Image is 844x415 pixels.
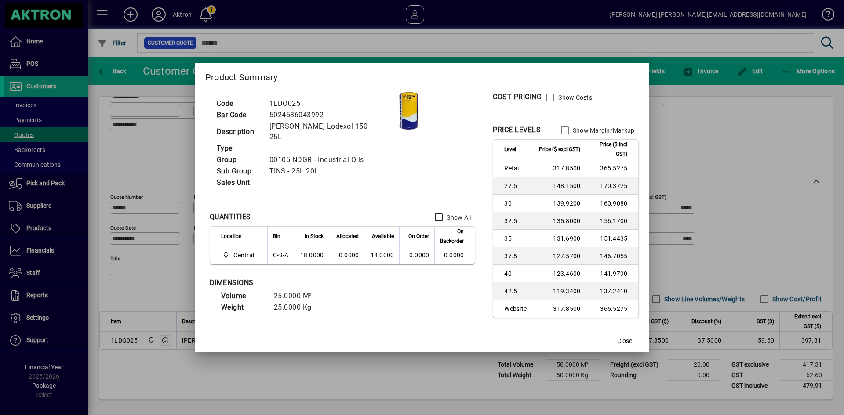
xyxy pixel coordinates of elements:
td: 365.5275 [586,159,638,177]
td: 139.9200 [533,195,586,212]
img: contain [392,89,425,133]
td: 151.4435 [586,230,638,247]
td: 317.8500 [533,300,586,318]
td: 25.0000 M³ [269,290,323,302]
span: 30 [504,199,527,208]
td: 131.6900 [533,230,586,247]
span: Allocated [336,231,359,241]
span: Website [504,304,527,313]
span: 32.5 [504,217,527,225]
span: Location [221,231,242,241]
div: DIMENSIONS [210,278,429,288]
span: Close [617,336,632,346]
td: 135.8000 [533,212,586,230]
td: 00105INDGR - Industrial Oils [265,154,392,166]
td: Sub Group [212,166,265,177]
span: Available [372,231,394,241]
span: Price ($ incl GST) [591,140,627,159]
td: 25.0000 Kg [269,302,323,313]
div: COST PRICING [493,92,542,102]
td: C-9-A [267,246,294,264]
span: Central [233,251,254,260]
td: Description [212,121,265,143]
span: 35 [504,234,527,243]
td: 365.5275 [586,300,638,318]
td: 0.0000 [434,246,475,264]
span: On Backorder [440,227,464,246]
span: Retail [504,164,527,173]
td: 127.5700 [533,247,586,265]
span: Bin [273,231,280,241]
td: Type [212,143,265,154]
td: 160.9080 [586,195,638,212]
span: Price ($ excl GST) [539,144,580,154]
span: In Stock [305,231,324,241]
td: 18.0000 [364,246,399,264]
div: QUANTITIES [210,212,251,222]
span: 40 [504,269,527,278]
td: 141.9790 [586,265,638,282]
span: 0.0000 [409,252,429,259]
span: 37.5 [504,252,527,260]
td: 137.2410 [586,282,638,300]
td: [PERSON_NAME] Lodexol 150 25L [265,121,392,143]
td: 123.4600 [533,265,586,282]
button: Close [611,333,639,349]
td: Code [212,98,265,109]
span: On Order [408,231,429,241]
td: 146.7055 [586,247,638,265]
td: 156.1700 [586,212,638,230]
td: 0.0000 [329,246,364,264]
span: 42.5 [504,287,527,296]
td: Group [212,154,265,166]
td: TINS - 25L 20L [265,166,392,177]
span: 27.5 [504,181,527,190]
label: Show All [445,213,471,222]
span: Level [504,144,516,154]
td: Volume [217,290,269,302]
span: Central [221,250,258,260]
label: Show Costs [557,93,592,102]
td: 119.3400 [533,282,586,300]
div: PRICE LEVELS [493,125,541,135]
td: 5024536043992 [265,109,392,121]
h2: Product Summary [195,63,650,88]
label: Show Margin/Markup [571,126,635,135]
td: 1LDO025 [265,98,392,109]
td: Bar Code [212,109,265,121]
td: 170.3725 [586,177,638,195]
td: Sales Unit [212,177,265,188]
td: 317.8500 [533,159,586,177]
td: Weight [217,302,269,313]
td: 18.0000 [294,246,329,264]
td: 148.1500 [533,177,586,195]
